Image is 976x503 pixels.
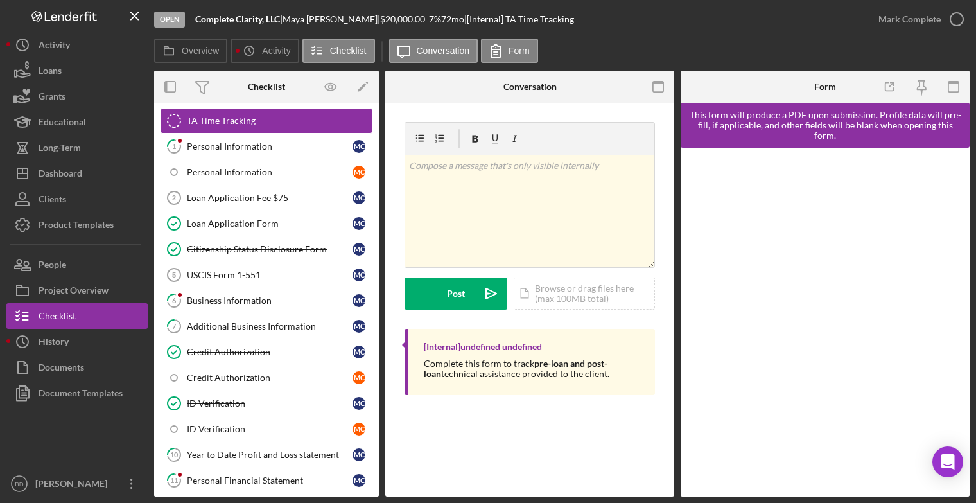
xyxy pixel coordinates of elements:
a: Credit AuthorizationMC [161,365,372,391]
div: 7 % [429,14,441,24]
div: [Internal] undefined undefined [424,342,542,352]
div: Personal Information [187,167,353,177]
label: Form [509,46,530,56]
tspan: 1 [172,142,176,150]
tspan: 7 [172,322,177,330]
div: Maya [PERSON_NAME] | [283,14,380,24]
div: ID Verification [187,424,353,434]
label: Activity [262,46,290,56]
label: Checklist [330,46,367,56]
div: Post [447,278,465,310]
a: 7Additional Business InformationMC [161,313,372,339]
div: Document Templates [39,380,123,409]
div: M C [353,269,365,281]
tspan: 11 [170,476,178,484]
div: Checklist [39,303,76,332]
div: Personal Financial Statement [187,475,353,486]
div: | [195,14,283,24]
label: Conversation [417,46,470,56]
div: $20,000.00 [380,14,429,24]
a: ID VerificationMC [161,391,372,416]
div: [PERSON_NAME] [32,471,116,500]
div: Open [154,12,185,28]
div: Year to Date Profit and Loss statement [187,450,353,460]
a: Citizenship Status Disclosure FormMC [161,236,372,262]
div: Documents [39,355,84,384]
tspan: 2 [172,194,176,202]
div: M C [353,371,365,384]
a: 10Year to Date Profit and Loss statementMC [161,442,372,468]
div: This form will produce a PDF upon submission. Profile data will pre-fill, if applicable, and othe... [687,110,963,141]
div: M C [353,320,365,333]
a: 11Personal Financial StatementMC [161,468,372,493]
a: Loan Application FormMC [161,211,372,236]
button: Form [481,39,538,63]
div: M C [353,294,365,307]
button: BD[PERSON_NAME] [6,471,148,497]
text: BD [15,481,23,488]
a: 2Loan Application Fee $75MC [161,185,372,211]
iframe: Lenderfit form [693,161,958,484]
button: Mark Complete [866,6,970,32]
div: M C [353,166,365,179]
button: Checklist [6,303,148,329]
div: M C [353,346,365,358]
div: Business Information [187,296,353,306]
div: History [39,329,69,358]
div: M C [353,140,365,153]
div: Loan Application Form [187,218,353,229]
div: M C [353,243,365,256]
a: Credit AuthorizationMC [161,339,372,365]
a: 5USCIS Form 1-551MC [161,262,372,288]
tspan: 6 [172,296,177,304]
button: Conversation [389,39,478,63]
button: Overview [154,39,227,63]
div: M C [353,448,365,461]
tspan: 5 [172,271,176,279]
button: Post [405,278,507,310]
div: ID Verification [187,398,353,409]
button: Checklist [302,39,375,63]
a: ID VerificationMC [161,416,372,442]
div: Mark Complete [878,6,941,32]
div: Conversation [503,82,557,92]
div: Checklist [248,82,285,92]
div: M C [353,397,365,410]
button: Documents [6,355,148,380]
div: Open Intercom Messenger [932,446,963,477]
button: History [6,329,148,355]
div: Loan Application Fee $75 [187,193,353,203]
div: Form [814,82,836,92]
div: Complete this form to track technical assistance provided to the client. [424,358,642,379]
div: Citizenship Status Disclosure Form [187,244,353,254]
div: M C [353,217,365,230]
div: USCIS Form 1-551 [187,270,353,280]
a: Personal InformationMC [161,159,372,185]
div: M C [353,191,365,204]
